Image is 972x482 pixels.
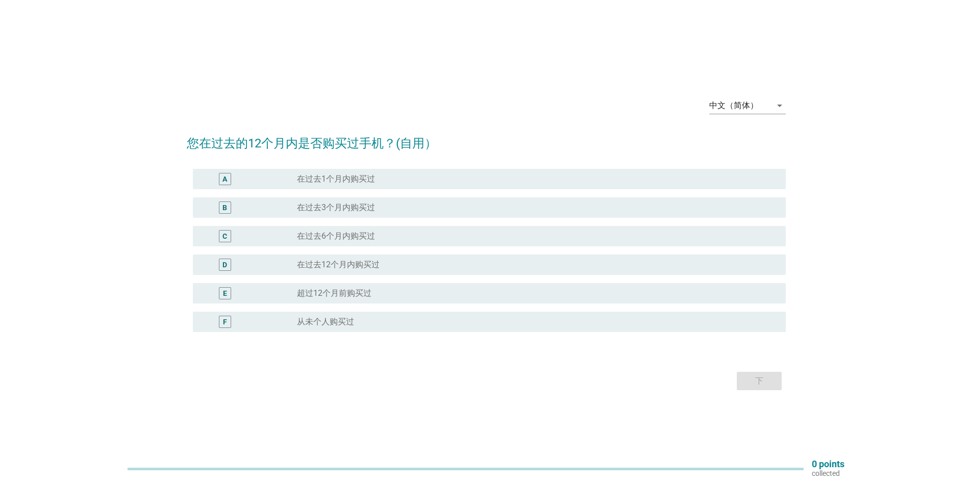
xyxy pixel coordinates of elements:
div: A [222,173,227,184]
i: arrow_drop_down [774,99,786,112]
div: D [222,259,227,270]
label: 在过去1个月内购买过 [297,174,375,184]
div: E [223,288,227,298]
label: 在过去3个月内购买过 [297,202,375,213]
div: B [222,202,227,213]
h2: 您在过去的12个月内是否购买过手机？(自用） [187,124,786,153]
p: 0 points [812,460,844,469]
div: 中文（简体） [709,101,758,110]
label: 在过去12个月内购买过 [297,260,380,270]
div: C [222,231,227,241]
label: 在过去6个月内购买过 [297,231,375,241]
p: collected [812,469,844,478]
div: F [223,316,227,327]
label: 从未个人购买过 [297,317,354,327]
label: 超过12个月前购买过 [297,288,371,298]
